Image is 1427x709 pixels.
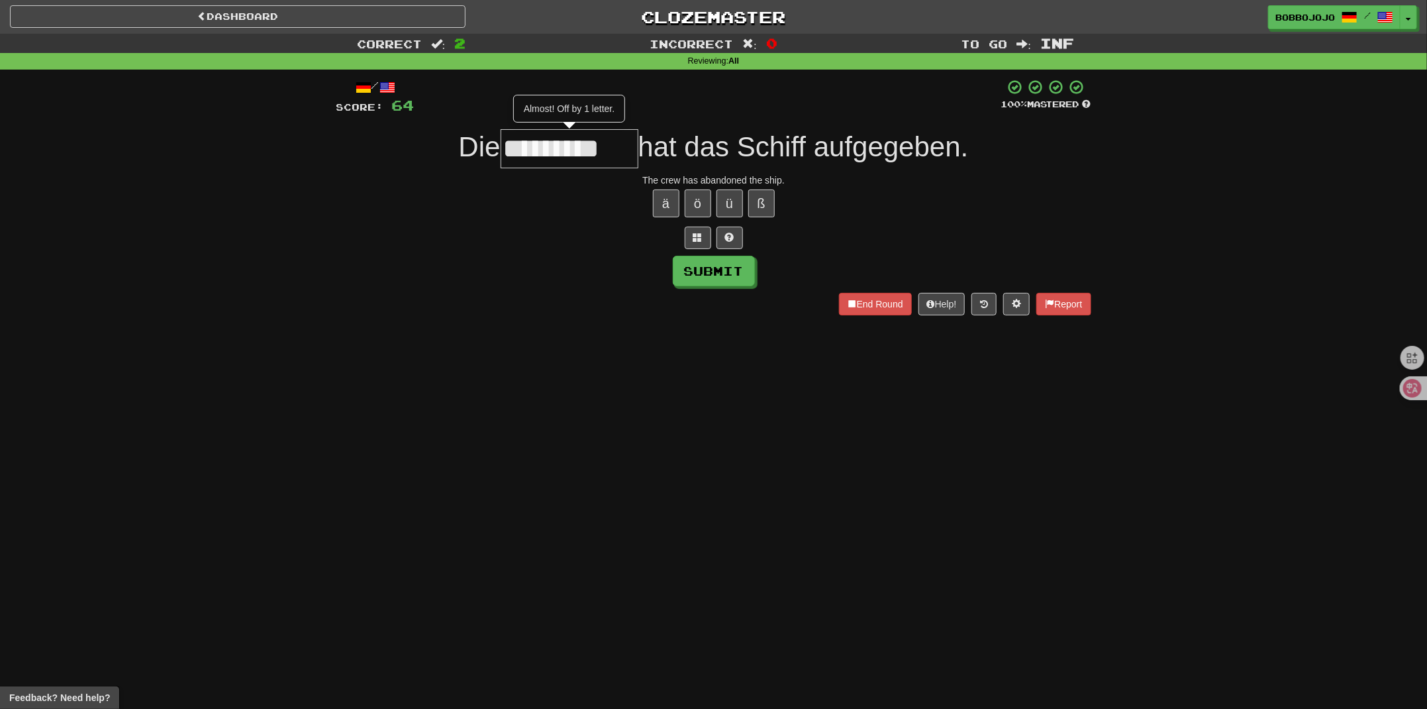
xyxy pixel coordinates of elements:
[392,97,415,113] span: 64
[454,35,466,51] span: 2
[653,190,679,217] button: ä
[650,37,733,50] span: Incorrect
[748,190,775,217] button: ß
[728,56,739,66] strong: All
[839,293,912,315] button: End Round
[1364,11,1371,20] span: /
[1040,35,1074,51] span: Inf
[357,37,422,50] span: Correct
[336,174,1091,187] div: The crew has abandoned the ship.
[673,256,755,286] button: Submit
[1001,99,1028,109] span: 100 %
[766,35,777,51] span: 0
[1268,5,1401,29] a: bobbojojo /
[716,227,743,249] button: Single letter hint - you only get 1 per sentence and score half the points! alt+h
[716,190,743,217] button: ü
[336,101,384,113] span: Score:
[1036,293,1091,315] button: Report
[742,38,757,50] span: :
[1275,11,1335,23] span: bobbojojo
[961,37,1008,50] span: To go
[459,131,501,162] span: Die
[9,691,110,704] span: Open feedback widget
[1001,99,1091,111] div: Mastered
[918,293,965,315] button: Help!
[638,131,969,162] span: hat das Schiff aufgegeben.
[336,79,415,95] div: /
[524,103,615,114] span: Almost! Off by 1 letter.
[971,293,997,315] button: Round history (alt+y)
[10,5,466,28] a: Dashboard
[685,227,711,249] button: Switch sentence to multiple choice alt+p
[485,5,941,28] a: Clozemaster
[1017,38,1032,50] span: :
[431,38,446,50] span: :
[685,190,711,217] button: ö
